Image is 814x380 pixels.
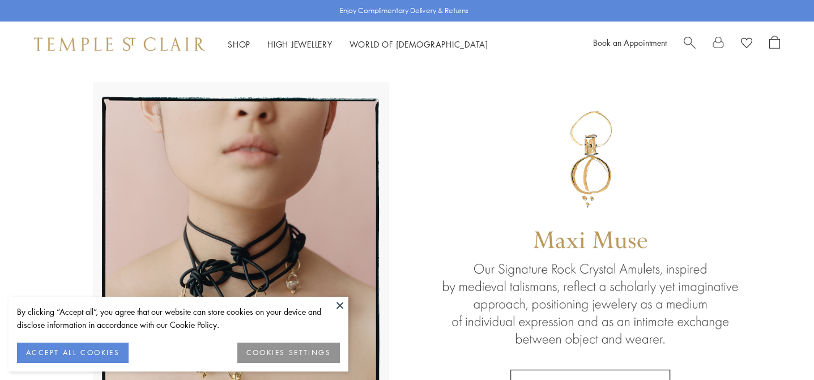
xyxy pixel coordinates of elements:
a: ShopShop [228,39,250,50]
a: View Wishlist [741,36,752,53]
button: COOKIES SETTINGS [237,343,340,363]
nav: Main navigation [228,37,488,52]
div: By clicking “Accept all”, you agree that our website can store cookies on your device and disclos... [17,305,340,331]
a: Book an Appointment [593,37,667,48]
img: Temple St. Clair [34,37,205,51]
a: Open Shopping Bag [769,36,780,53]
p: Enjoy Complimentary Delivery & Returns [340,5,468,16]
button: ACCEPT ALL COOKIES [17,343,129,363]
a: Search [684,36,696,53]
a: High JewelleryHigh Jewellery [267,39,333,50]
a: World of [DEMOGRAPHIC_DATA]World of [DEMOGRAPHIC_DATA] [350,39,488,50]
